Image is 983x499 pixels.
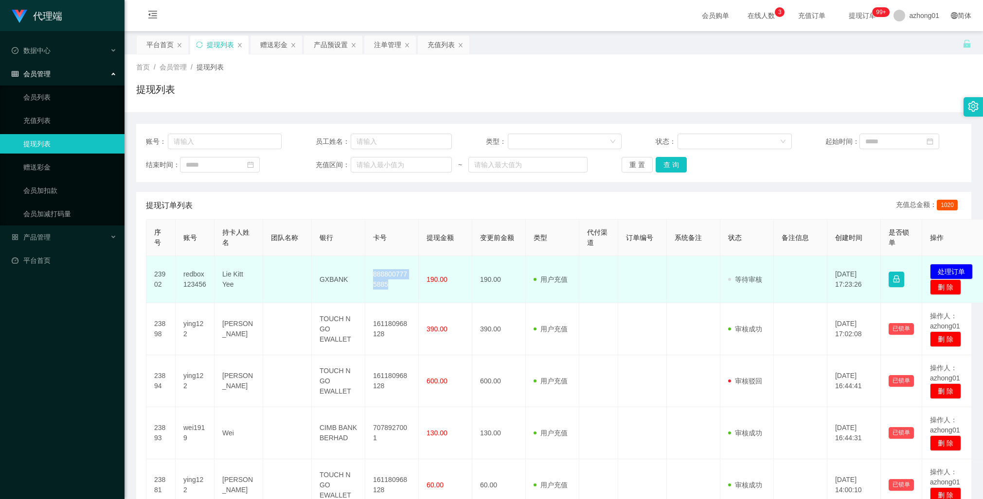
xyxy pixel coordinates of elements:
div: 提现列表 [207,35,234,54]
input: 请输入 [168,134,282,149]
span: 190.00 [427,275,447,283]
i: 图标: table [12,70,18,77]
img: logo.9652507e.png [12,10,27,23]
i: 图标: down [610,138,616,145]
span: / [191,63,193,71]
i: 图标: sync [196,41,203,48]
td: 161180968128 [365,355,419,407]
span: 用户充值 [534,481,568,489]
span: 130.00 [427,429,447,437]
span: 银行 [320,234,333,241]
span: 审核成功 [728,481,762,489]
span: 提现订单列表 [146,200,193,211]
a: 会员加减打码量 [23,204,117,224]
sup: 1210 [872,7,890,17]
div: 充值列表 [428,35,455,54]
span: 账号： [146,137,168,147]
button: 已锁单 [889,323,914,335]
span: 数据中心 [12,47,51,54]
div: 注单管理 [374,35,401,54]
span: 是否锁单 [889,228,909,246]
span: 操作 [930,234,944,241]
span: 首页 [136,63,150,71]
td: 190.00 [472,256,526,303]
i: 图标: close [290,42,296,48]
td: 390.00 [472,303,526,355]
td: ying122 [176,355,214,407]
a: 赠送彩金 [23,157,117,177]
span: 代付渠道 [587,228,608,246]
span: 账号 [183,234,197,241]
td: TOUCH N GO EWALLET [312,303,365,355]
td: 7078927001 [365,407,419,459]
td: [DATE] 17:02:08 [827,303,881,355]
button: 删 除 [930,331,961,347]
span: 起始时间： [825,137,859,147]
span: 订单编号 [626,234,653,241]
button: 删 除 [930,383,961,399]
span: 充值区间： [316,160,351,170]
span: / [154,63,156,71]
td: Lie Kitt Yee [214,256,263,303]
span: 序号 [154,228,161,246]
span: 状态 [728,234,742,241]
button: 查 询 [656,157,687,172]
i: 图标: close [177,42,182,48]
i: 图标: close [237,42,243,48]
td: [PERSON_NAME] [214,303,263,355]
span: 结束时间： [146,160,180,170]
span: 类型 [534,234,547,241]
span: 1020 [937,200,958,210]
td: GXBANK [312,256,365,303]
i: 图标: setting [968,101,979,112]
i: 图标: down [780,138,786,145]
span: 审核成功 [728,429,762,437]
input: 请输入最小值为 [351,157,452,172]
td: 23894 [146,355,176,407]
div: 产品预设置 [314,35,348,54]
a: 充值列表 [23,111,117,130]
span: 充值订单 [793,12,830,19]
div: 充值总金额： [896,200,962,211]
span: 备注信息 [782,234,809,241]
td: [DATE] 16:44:31 [827,407,881,459]
h1: 代理端 [33,0,62,32]
i: 图标: close [404,42,410,48]
td: [DATE] 17:23:26 [827,256,881,303]
div: 平台首页 [146,35,174,54]
input: 请输入 [351,134,452,149]
button: 图标: lock [889,272,904,287]
span: 操作人：azhong01 [930,468,960,486]
span: 会员管理 [160,63,187,71]
td: 23898 [146,303,176,355]
span: 操作人：azhong01 [930,364,960,382]
td: 8888007775885 [365,256,419,303]
td: [DATE] 16:44:41 [827,355,881,407]
span: 用户充值 [534,429,568,437]
sup: 3 [775,7,785,17]
td: Wei [214,407,263,459]
i: 图标: unlock [963,39,971,48]
p: 3 [778,7,782,17]
span: 600.00 [427,377,447,385]
td: TOUCH N GO EWALLET [312,355,365,407]
button: 重 置 [622,157,653,172]
span: 提现订单 [844,12,881,19]
td: 130.00 [472,407,526,459]
i: 图标: check-circle-o [12,47,18,54]
span: 等待审核 [728,275,762,283]
button: 删 除 [930,435,961,451]
span: 卡号 [373,234,387,241]
td: 23893 [146,407,176,459]
i: 图标: global [951,12,958,19]
span: 员工姓名： [316,137,351,147]
i: 图标: menu-fold [136,0,169,32]
td: 23902 [146,256,176,303]
span: 操作人：azhong01 [930,416,960,434]
button: 已锁单 [889,375,914,387]
h1: 提现列表 [136,82,175,97]
i: 图标: calendar [927,138,933,145]
a: 会员列表 [23,87,117,107]
span: 持卡人姓名 [222,228,250,246]
span: ~ [452,160,469,170]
